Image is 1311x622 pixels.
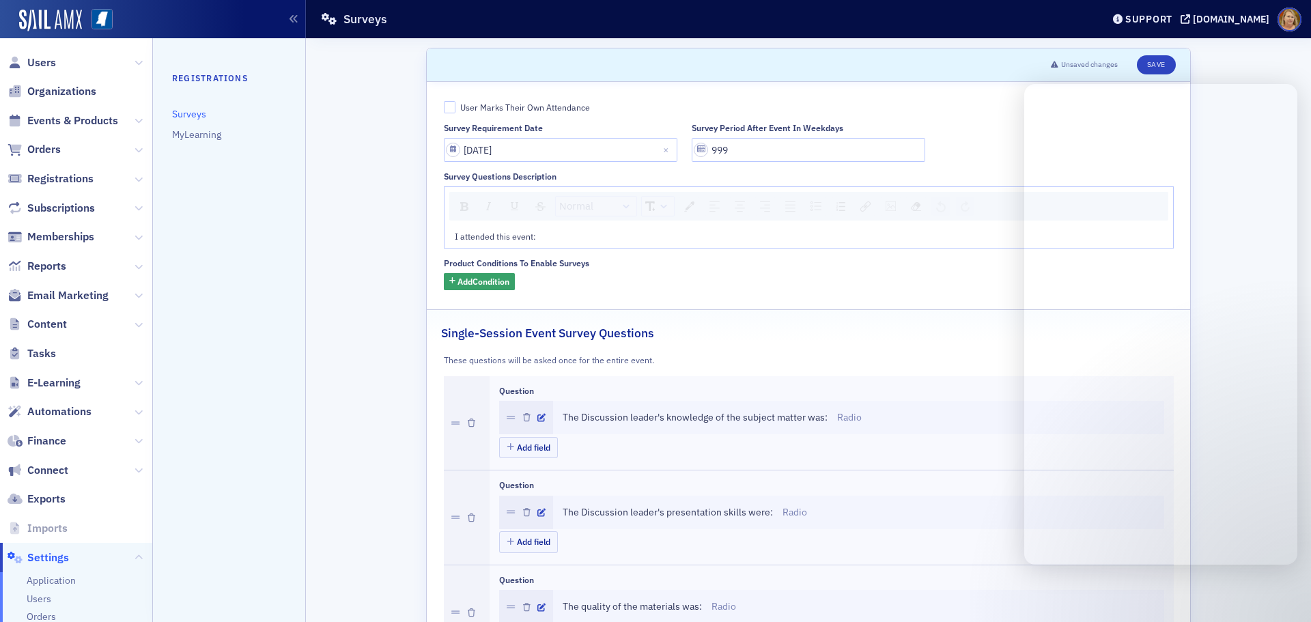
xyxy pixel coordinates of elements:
[1265,576,1297,608] iframe: Intercom live chat
[499,531,559,552] button: Add field
[780,197,800,216] div: Justify
[931,197,950,216] div: Undo
[783,505,807,520] p: Radio
[444,101,456,113] input: User Marks Their Own Attendance
[8,229,94,244] a: Memberships
[553,196,639,216] div: rdw-block-control
[711,599,736,614] p: Radio
[457,275,509,287] span: Add Condition
[677,196,702,216] div: rdw-color-picker
[27,259,66,274] span: Reports
[27,376,81,391] span: E-Learning
[27,142,61,157] span: Orders
[444,258,589,268] div: Product Conditions to Enable Surveys
[705,197,724,216] div: Left
[27,288,109,303] span: Email Marketing
[1125,13,1172,25] div: Support
[27,550,69,565] span: Settings
[929,196,977,216] div: rdw-history-control
[343,11,387,27] h1: Surveys
[1278,8,1301,31] span: Profile
[460,102,590,113] div: User Marks Their Own Attendance
[455,197,473,216] div: Bold
[172,72,286,84] h4: Registrations
[444,273,516,290] button: AddCondition
[906,197,926,216] div: Remove
[444,352,903,367] div: These questions will be asked once for the entire event.
[505,197,525,216] div: Underline
[563,599,702,614] span: The quality of the materials was:
[27,346,56,361] span: Tasks
[27,574,76,587] a: Application
[692,123,843,133] div: Survey Period After Event in Weekdays
[8,317,67,332] a: Content
[8,288,109,303] a: Email Marketing
[878,196,903,216] div: rdw-image-control
[27,113,118,128] span: Events & Products
[172,128,221,141] a: MyLearning
[27,317,67,332] span: Content
[563,505,773,520] span: The Discussion leader's presentation skills were:
[27,229,94,244] span: Memberships
[803,196,853,216] div: rdw-list-control
[832,197,850,216] div: Ordered
[881,197,901,216] div: Image
[479,197,499,216] div: Italic
[8,259,66,274] a: Reports
[27,404,91,419] span: Automations
[755,197,775,216] div: Right
[659,138,677,162] button: Close
[27,593,51,606] a: Users
[1061,59,1118,70] span: Unsaved changes
[8,492,66,507] a: Exports
[82,9,113,32] a: View Homepage
[27,84,96,99] span: Organizations
[8,84,96,99] a: Organizations
[444,123,543,133] div: Survey Requirement Date
[8,113,118,128] a: Events & Products
[27,492,66,507] span: Exports
[837,410,862,425] p: Radio
[441,324,654,342] h2: Single-Session Event Survey Questions
[641,196,675,216] div: rdw-dropdown
[531,197,550,216] div: Strikethrough
[1193,13,1269,25] div: [DOMAIN_NAME]
[499,386,534,396] div: Question
[455,231,536,242] span: I attended this event:
[27,521,68,536] span: Imports
[1181,14,1274,24] button: [DOMAIN_NAME]
[455,230,1164,242] div: rdw-editor
[27,171,94,186] span: Registrations
[8,376,81,391] a: E-Learning
[639,196,677,216] div: rdw-font-size-control
[806,197,826,216] div: Unordered
[444,186,1174,248] div: rdw-wrapper
[702,196,803,216] div: rdw-textalign-control
[853,196,878,216] div: rdw-link-control
[8,404,91,419] a: Automations
[499,575,534,585] div: Question
[444,138,677,162] input: MM/DD/YYYY
[499,437,559,458] button: Add field
[8,142,61,157] a: Orders
[555,196,637,216] div: rdw-dropdown
[642,197,674,216] a: Font Size
[27,434,66,449] span: Finance
[856,197,875,216] div: Link
[8,521,68,536] a: Imports
[444,171,556,182] div: Survey questions description
[449,192,1168,221] div: rdw-toolbar
[903,196,929,216] div: rdw-remove-control
[19,10,82,31] img: SailAMX
[8,550,69,565] a: Settings
[1024,84,1297,565] iframe: Intercom live chat
[8,434,66,449] a: Finance
[91,9,113,30] img: SailAMX
[563,410,828,425] span: The Discussion leader's knowledge of the subject matter was:
[1137,55,1176,74] button: Save
[956,197,974,216] div: Redo
[453,196,553,216] div: rdw-inline-control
